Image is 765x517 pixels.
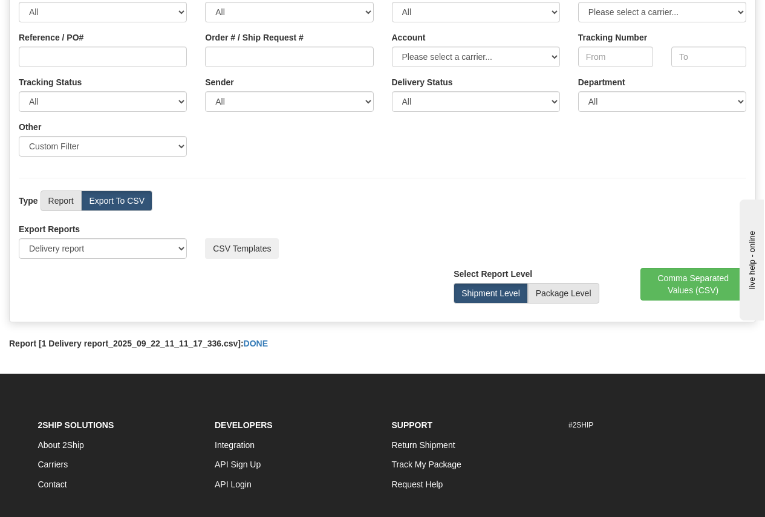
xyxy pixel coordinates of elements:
a: Integration [215,440,255,450]
a: API Login [215,480,252,489]
strong: 2Ship Solutions [38,420,114,430]
label: Export Reports [19,223,80,235]
label: Department [578,76,625,88]
input: To [671,47,746,67]
label: Package Level [528,283,599,304]
a: DONE [244,339,268,348]
a: About 2Ship [38,440,84,450]
label: Tracking Number [578,31,647,44]
div: live help - online [9,10,112,19]
label: Export To CSV [81,190,152,211]
label: Order # / Ship Request # [205,31,304,44]
button: Comma Separated Values (CSV) [640,268,747,301]
strong: Developers [215,420,273,430]
button: CSV Templates [205,238,279,259]
label: Please ensure data set in report has been RECENTLY tracked from your Shipment History [392,76,453,88]
a: Request Help [392,480,443,489]
a: Contact [38,480,67,489]
select: Please ensure data set in report has been RECENTLY tracked from your Shipment History [392,91,560,112]
label: Type [19,195,38,207]
label: Report [41,190,82,211]
label: Sender [205,76,233,88]
a: Track My Package [392,460,461,469]
strong: Support [392,420,433,430]
a: Return Shipment [392,440,455,450]
label: Select Report Level [454,268,532,280]
input: From [578,47,653,67]
label: Tracking Status [19,76,82,88]
label: Account [392,31,426,44]
iframe: chat widget [737,197,764,320]
a: Carriers [38,460,68,469]
label: Reference / PO# [19,31,83,44]
label: Other [19,121,41,133]
a: API Sign Up [215,460,261,469]
label: Report [1 Delivery report_2025_09_22_11_11_17_336.csv]: [9,337,268,350]
h6: #2SHIP [568,421,728,429]
label: Shipment Level [454,283,528,304]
